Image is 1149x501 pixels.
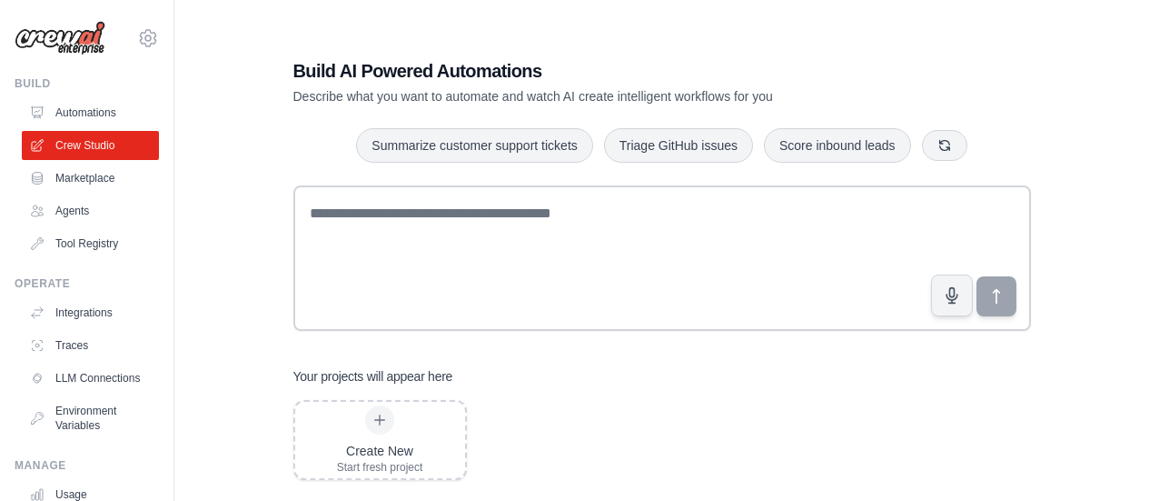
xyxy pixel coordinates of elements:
[15,76,159,91] div: Build
[293,58,904,84] h1: Build AI Powered Automations
[22,131,159,160] a: Crew Studio
[604,128,753,163] button: Triage GitHub issues
[15,276,159,291] div: Operate
[15,21,105,55] img: Logo
[22,298,159,327] a: Integrations
[931,275,973,316] button: Click to speak your automation idea
[356,128,592,163] button: Summarize customer support tickets
[22,364,159,393] a: LLM Connections
[337,442,423,460] div: Create New
[293,367,453,386] h3: Your projects will appear here
[22,229,159,258] a: Tool Registry
[22,331,159,360] a: Traces
[22,98,159,127] a: Automations
[293,87,904,105] p: Describe what you want to automate and watch AI create intelligent workflows for you
[337,460,423,475] div: Start fresh project
[922,130,967,161] button: Get new suggestions
[22,196,159,225] a: Agents
[22,396,159,440] a: Environment Variables
[22,164,159,193] a: Marketplace
[15,458,159,473] div: Manage
[764,128,911,163] button: Score inbound leads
